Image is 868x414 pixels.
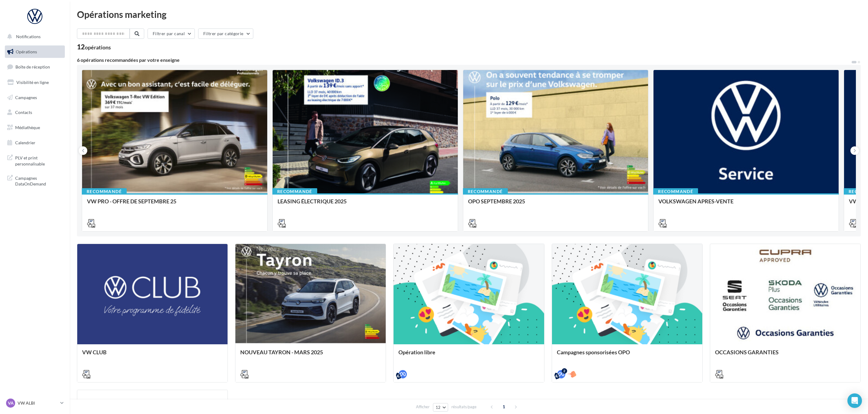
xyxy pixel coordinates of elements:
[463,188,508,195] div: Recommandé
[499,402,509,412] span: 1
[82,188,127,195] div: Recommandé
[451,404,477,410] span: résultats/page
[240,349,381,361] div: NOUVEAU TAYRON - MARS 2025
[15,174,62,187] span: Campagnes DataOnDemand
[557,349,697,361] div: Campagnes sponsorisées OPO
[436,405,441,410] span: 12
[16,49,37,54] span: Opérations
[87,198,262,210] div: VW PRO - OFFRE DE SEPTEMBRE 25
[16,34,41,39] span: Notifications
[198,28,253,39] button: Filtrer par catégorie
[4,151,66,169] a: PLV et print personnalisable
[77,10,861,19] div: Opérations marketing
[4,60,66,73] a: Boîte de réception
[15,140,35,145] span: Calendrier
[77,44,111,50] div: 12
[4,45,66,58] a: Opérations
[4,106,66,119] a: Contacts
[77,58,851,62] div: 6 opérations recommandées par votre enseigne
[4,136,66,149] a: Calendrier
[4,121,66,134] a: Médiathèque
[398,349,539,361] div: Opération libre
[15,95,37,100] span: Campagnes
[82,349,223,361] div: VW CLUB
[4,91,66,104] a: Campagnes
[4,30,64,43] button: Notifications
[15,110,32,115] span: Contacts
[16,80,49,85] span: Visibilité en ligne
[847,393,862,408] div: Open Intercom Messenger
[4,76,66,89] a: Visibilité en ligne
[715,349,856,361] div: OCCASIONS GARANTIES
[272,188,317,195] div: Recommandé
[278,198,453,210] div: LEASING ÉLECTRIQUE 2025
[15,64,50,69] span: Boîte de réception
[653,188,698,195] div: Recommandé
[468,198,644,210] div: OPO SEPTEMBRE 2025
[416,404,430,410] span: Afficher
[18,400,58,406] p: VW ALBI
[15,154,62,167] span: PLV et print personnalisable
[562,368,567,374] div: 2
[85,45,111,50] div: opérations
[658,198,834,210] div: VOLKSWAGEN APRES-VENTE
[8,400,14,406] span: VA
[433,403,448,412] button: 12
[148,28,195,39] button: Filtrer par canal
[15,125,40,130] span: Médiathèque
[5,397,65,409] a: VA VW ALBI
[4,172,66,189] a: Campagnes DataOnDemand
